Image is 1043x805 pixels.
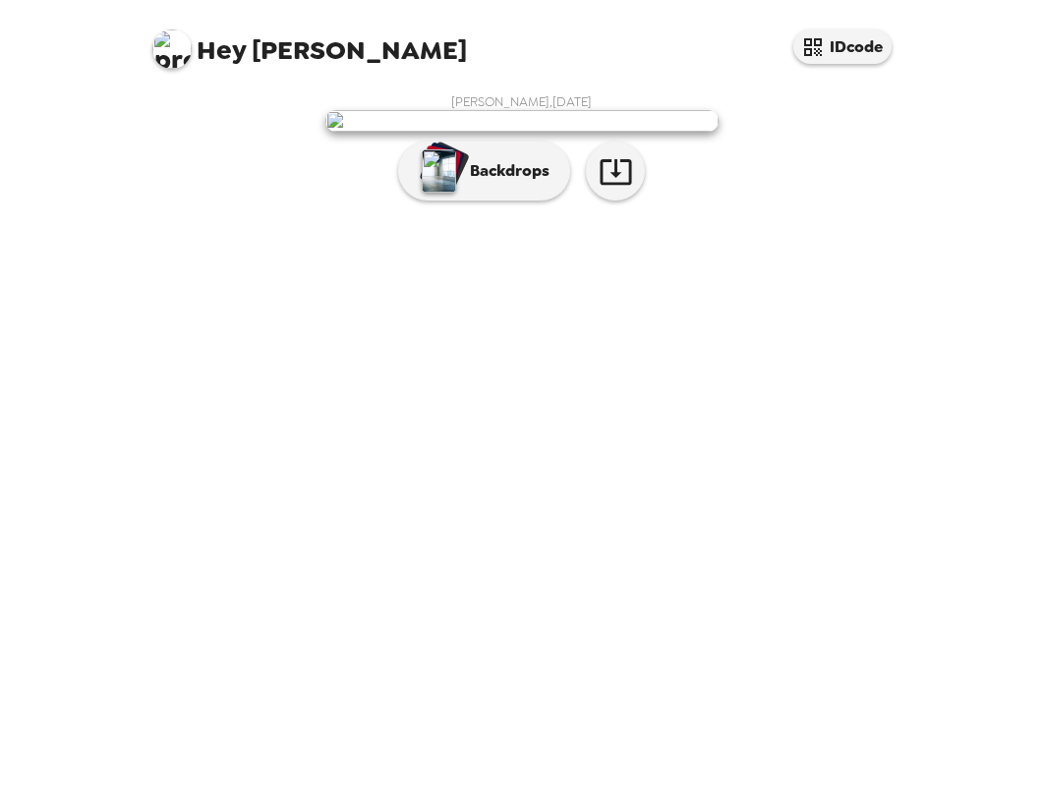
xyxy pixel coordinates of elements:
[152,29,192,69] img: profile pic
[793,29,892,64] button: IDcode
[460,159,550,183] p: Backdrops
[325,110,719,132] img: user
[152,20,467,64] span: [PERSON_NAME]
[398,142,570,201] button: Backdrops
[451,93,592,110] span: [PERSON_NAME] , [DATE]
[197,32,246,68] span: Hey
